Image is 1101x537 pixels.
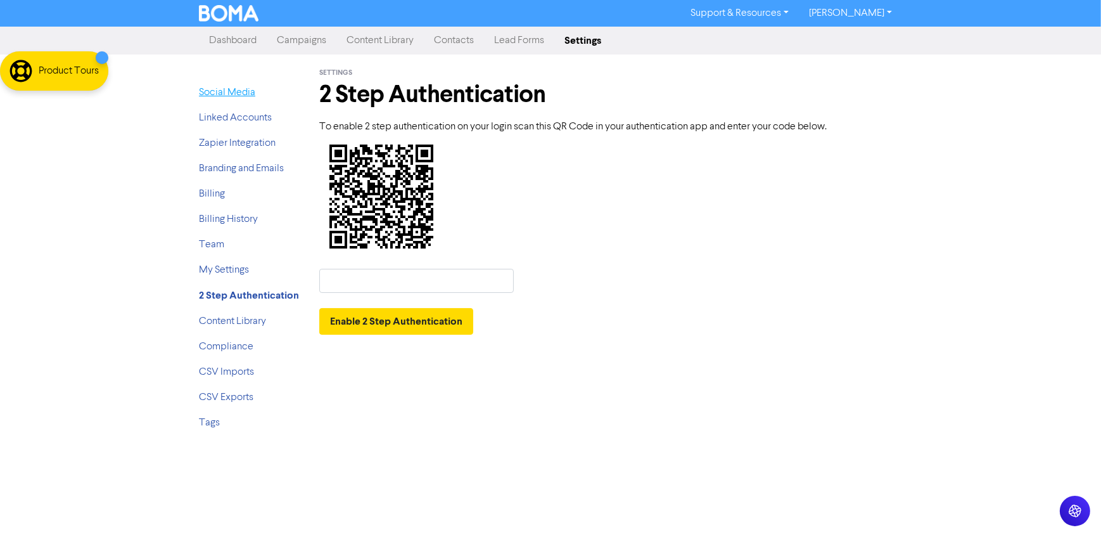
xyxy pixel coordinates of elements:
a: Support & Resources [680,3,799,23]
a: Tags [199,418,220,428]
a: Content Library [199,316,266,327]
a: CSV Exports [199,392,253,403]
span: Settings [319,68,352,77]
a: Settings [554,28,611,53]
a: [PERSON_NAME] [799,3,902,23]
h1: 2 Step Authentication [319,80,902,109]
a: Social Media [199,87,255,98]
a: 2 Step Authentication [199,291,299,301]
a: Contacts [424,28,484,53]
button: Enable 2 Step Authentication [319,308,473,335]
a: Zapier Integration [199,138,276,148]
strong: 2 Step Authentication [199,289,299,302]
div: To enable 2 step authentication on your login scan this QR Code in your authentication app and en... [319,119,902,259]
a: Billing History [199,214,258,224]
a: Content Library [336,28,424,53]
img: qrcode [319,134,443,259]
a: My Settings [199,265,249,275]
iframe: Chat Widget [1038,476,1101,537]
a: Billing [199,189,225,199]
img: BOMA Logo [199,5,258,22]
a: CSV Imports [199,367,254,377]
a: Dashboard [199,28,267,53]
a: Linked Accounts [199,113,272,123]
a: Lead Forms [484,28,554,53]
a: Campaigns [267,28,336,53]
a: Compliance [199,342,253,352]
a: Team [199,240,224,250]
a: Branding and Emails [199,164,284,174]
